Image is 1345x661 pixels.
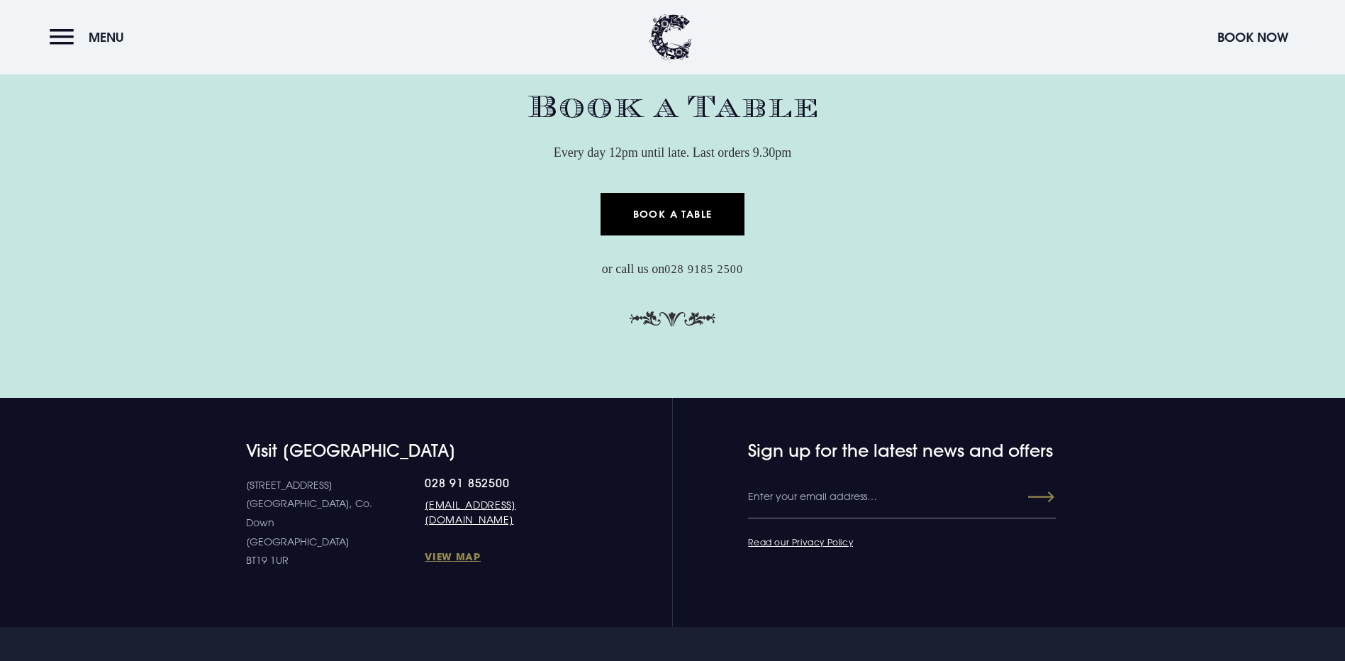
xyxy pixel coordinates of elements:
a: Read our Privacy Policy [748,536,853,548]
p: or call us on [347,257,999,281]
img: Clandeboye Lodge [649,14,692,60]
h4: Sign up for the latest news and offers [748,440,1000,461]
a: View Map [425,550,580,563]
a: [EMAIL_ADDRESS][DOMAIN_NAME] [425,497,580,527]
button: Submit [1003,484,1054,510]
h2: Book a Table [347,89,999,126]
button: Book Now [1210,22,1295,52]
p: Every day 12pm until late. Last orders 9.30pm [347,140,999,165]
a: Book a Table [601,193,744,235]
input: Enter your email address… [748,476,1055,518]
a: 028 9185 2500 [664,263,743,277]
button: Menu [50,22,131,52]
p: [STREET_ADDRESS] [GEOGRAPHIC_DATA], Co. Down [GEOGRAPHIC_DATA] BT19 1UR [246,476,425,570]
span: Menu [89,29,124,45]
a: 028 91 852500 [425,476,580,490]
h4: Visit [GEOGRAPHIC_DATA] [246,440,580,461]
